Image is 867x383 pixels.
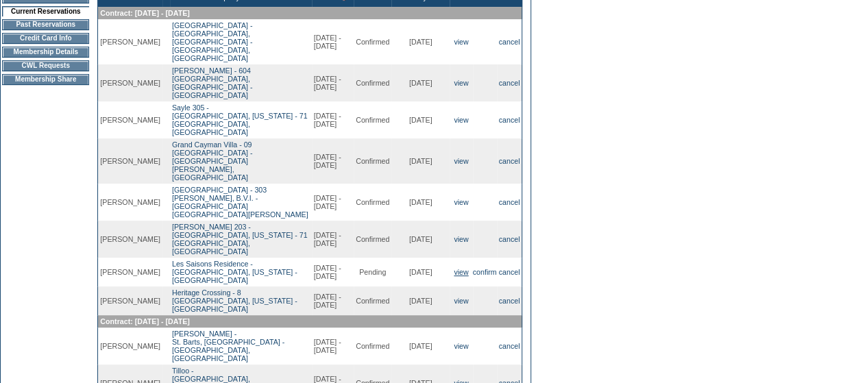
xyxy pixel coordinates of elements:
[391,184,450,221] td: [DATE]
[172,330,284,362] a: [PERSON_NAME] -St. Barts, [GEOGRAPHIC_DATA] - [GEOGRAPHIC_DATA], [GEOGRAPHIC_DATA]
[354,258,391,286] td: Pending
[2,6,89,16] td: Current Reservations
[391,328,450,365] td: [DATE]
[312,328,354,365] td: [DATE] - [DATE]
[354,101,391,138] td: Confirmed
[172,186,308,219] a: [GEOGRAPHIC_DATA] - 303[PERSON_NAME], B.V.I. - [GEOGRAPHIC_DATA] [GEOGRAPHIC_DATA][PERSON_NAME]
[312,221,354,258] td: [DATE] - [DATE]
[98,328,162,365] td: [PERSON_NAME]
[172,223,308,256] a: [PERSON_NAME] 203 -[GEOGRAPHIC_DATA], [US_STATE] - 71 [GEOGRAPHIC_DATA], [GEOGRAPHIC_DATA]
[172,103,308,136] a: Sayle 305 -[GEOGRAPHIC_DATA], [US_STATE] - 71 [GEOGRAPHIC_DATA], [GEOGRAPHIC_DATA]
[391,101,450,138] td: [DATE]
[499,342,520,350] a: cancel
[312,184,354,221] td: [DATE] - [DATE]
[391,64,450,101] td: [DATE]
[473,268,497,276] a: confirm
[454,297,468,305] a: view
[499,38,520,46] a: cancel
[354,184,391,221] td: Confirmed
[98,286,162,315] td: [PERSON_NAME]
[2,19,89,30] td: Past Reservations
[499,268,520,276] a: cancel
[312,19,354,64] td: [DATE] - [DATE]
[312,258,354,286] td: [DATE] - [DATE]
[312,138,354,184] td: [DATE] - [DATE]
[454,235,468,243] a: view
[98,101,162,138] td: [PERSON_NAME]
[354,221,391,258] td: Confirmed
[98,64,162,101] td: [PERSON_NAME]
[172,288,297,313] a: Heritage Crossing - 8[GEOGRAPHIC_DATA], [US_STATE] - [GEOGRAPHIC_DATA]
[98,19,162,64] td: [PERSON_NAME]
[312,64,354,101] td: [DATE] - [DATE]
[454,79,468,87] a: view
[391,19,450,64] td: [DATE]
[2,33,89,44] td: Credit Card Info
[100,317,189,325] span: Contract: [DATE] - [DATE]
[454,342,468,350] a: view
[172,21,252,62] a: [GEOGRAPHIC_DATA] -[GEOGRAPHIC_DATA], [GEOGRAPHIC_DATA] - [GEOGRAPHIC_DATA], [GEOGRAPHIC_DATA]
[499,297,520,305] a: cancel
[354,19,391,64] td: Confirmed
[454,268,468,276] a: view
[172,66,252,99] a: [PERSON_NAME] - 604[GEOGRAPHIC_DATA], [GEOGRAPHIC_DATA] - [GEOGRAPHIC_DATA]
[454,198,468,206] a: view
[2,60,89,71] td: CWL Requests
[312,286,354,315] td: [DATE] - [DATE]
[354,328,391,365] td: Confirmed
[454,38,468,46] a: view
[172,140,252,182] a: Grand Cayman Villa - 09[GEOGRAPHIC_DATA] - [GEOGRAPHIC_DATA][PERSON_NAME], [GEOGRAPHIC_DATA]
[354,138,391,184] td: Confirmed
[2,74,89,85] td: Membership Share
[98,221,162,258] td: [PERSON_NAME]
[391,221,450,258] td: [DATE]
[454,116,468,124] a: view
[499,116,520,124] a: cancel
[499,157,520,165] a: cancel
[100,9,189,17] span: Contract: [DATE] - [DATE]
[499,198,520,206] a: cancel
[98,184,162,221] td: [PERSON_NAME]
[2,47,89,58] td: Membership Details
[98,258,162,286] td: [PERSON_NAME]
[172,260,297,284] a: Les Saisons Residence -[GEOGRAPHIC_DATA], [US_STATE] - [GEOGRAPHIC_DATA]
[454,157,468,165] a: view
[391,258,450,286] td: [DATE]
[391,286,450,315] td: [DATE]
[354,64,391,101] td: Confirmed
[499,79,520,87] a: cancel
[312,101,354,138] td: [DATE] - [DATE]
[499,235,520,243] a: cancel
[98,138,162,184] td: [PERSON_NAME]
[391,138,450,184] td: [DATE]
[354,286,391,315] td: Confirmed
